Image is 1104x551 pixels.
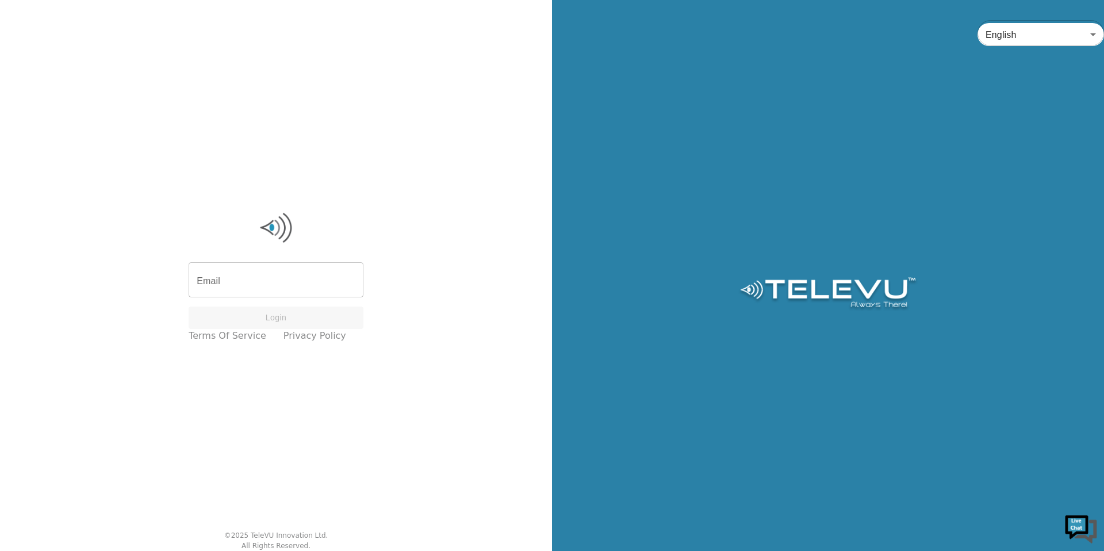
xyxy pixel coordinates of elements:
div: English [977,18,1104,51]
img: Logo [189,211,363,245]
a: Terms of Service [189,329,266,343]
a: Privacy Policy [283,329,346,343]
img: Chat Widget [1064,511,1098,545]
div: All Rights Reserved. [241,541,310,551]
img: Logo [738,277,917,312]
div: © 2025 TeleVU Innovation Ltd. [224,530,328,541]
